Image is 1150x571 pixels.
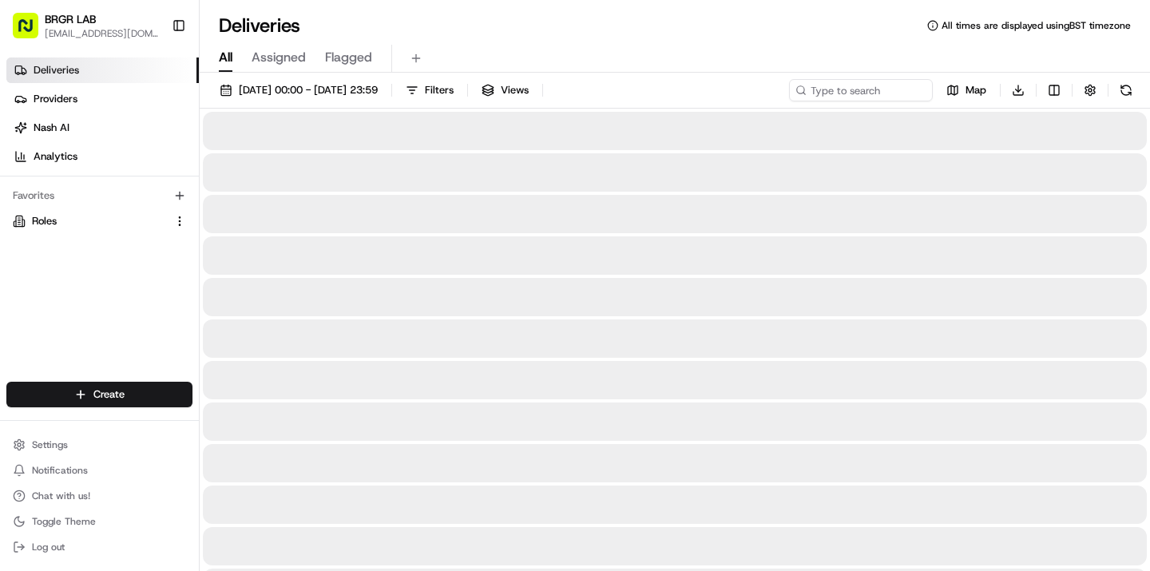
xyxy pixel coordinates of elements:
[6,115,199,141] a: Nash AI
[6,382,192,407] button: Create
[6,86,199,112] a: Providers
[45,11,96,27] button: BRGR LAB
[939,79,993,101] button: Map
[34,63,79,77] span: Deliveries
[325,48,372,67] span: Flagged
[6,208,192,234] button: Roles
[34,121,69,135] span: Nash AI
[32,490,90,502] span: Chat with us!
[32,214,57,228] span: Roles
[6,434,192,456] button: Settings
[34,149,77,164] span: Analytics
[32,515,96,528] span: Toggle Theme
[239,83,378,97] span: [DATE] 00:00 - [DATE] 23:59
[501,83,529,97] span: Views
[45,27,159,40] button: [EMAIL_ADDRESS][DOMAIN_NAME]
[212,79,385,101] button: [DATE] 00:00 - [DATE] 23:59
[474,79,536,101] button: Views
[219,48,232,67] span: All
[93,387,125,402] span: Create
[966,83,986,97] span: Map
[425,83,454,97] span: Filters
[6,183,192,208] div: Favorites
[219,13,300,38] h1: Deliveries
[6,485,192,507] button: Chat with us!
[32,438,68,451] span: Settings
[34,92,77,106] span: Providers
[6,6,165,45] button: BRGR LAB[EMAIL_ADDRESS][DOMAIN_NAME]
[6,536,192,558] button: Log out
[6,57,199,83] a: Deliveries
[252,48,306,67] span: Assigned
[1115,79,1137,101] button: Refresh
[789,79,933,101] input: Type to search
[32,464,88,477] span: Notifications
[6,144,199,169] a: Analytics
[942,19,1131,32] span: All times are displayed using BST timezone
[399,79,461,101] button: Filters
[6,459,192,482] button: Notifications
[6,510,192,533] button: Toggle Theme
[32,541,65,553] span: Log out
[13,214,167,228] a: Roles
